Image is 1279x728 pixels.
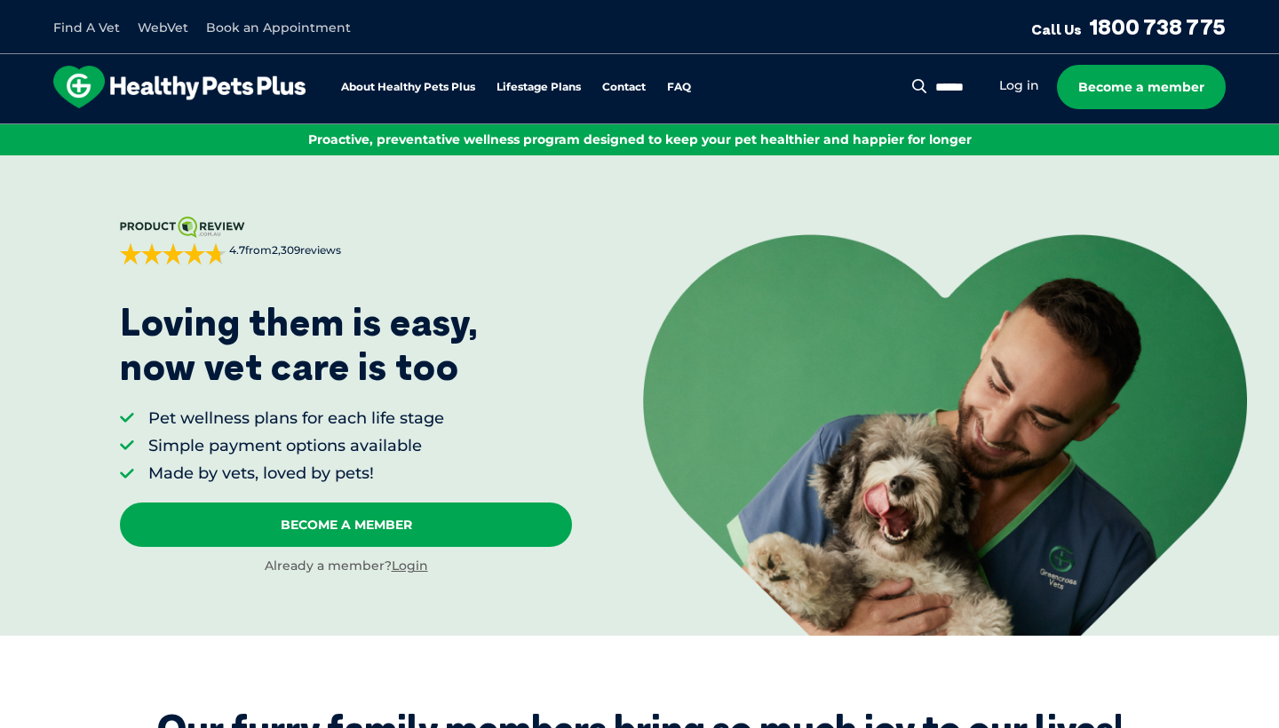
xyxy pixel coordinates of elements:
[909,77,931,95] button: Search
[602,82,646,93] a: Contact
[120,217,572,265] a: 4.7from2,309reviews
[667,82,691,93] a: FAQ
[1057,65,1226,109] a: Become a member
[120,243,226,265] div: 4.7 out of 5 stars
[1031,13,1226,40] a: Call Us1800 738 775
[999,77,1039,94] a: Log in
[53,20,120,36] a: Find A Vet
[120,558,572,575] div: Already a member?
[497,82,581,93] a: Lifestage Plans
[308,131,972,147] span: Proactive, preventative wellness program designed to keep your pet healthier and happier for longer
[148,435,444,457] li: Simple payment options available
[643,234,1247,636] img: <p>Loving them is easy, <br /> now vet care is too</p>
[53,66,306,108] img: hpp-logo
[272,243,341,257] span: 2,309 reviews
[226,243,341,258] span: from
[206,20,351,36] a: Book an Appointment
[1031,20,1082,38] span: Call Us
[120,300,479,390] p: Loving them is easy, now vet care is too
[120,502,572,547] a: Become A Member
[229,243,245,257] strong: 4.7
[148,408,444,430] li: Pet wellness plans for each life stage
[148,463,444,485] li: Made by vets, loved by pets!
[138,20,188,36] a: WebVet
[392,558,428,574] a: Login
[341,82,475,93] a: About Healthy Pets Plus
